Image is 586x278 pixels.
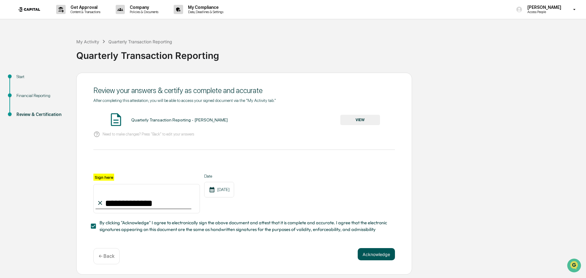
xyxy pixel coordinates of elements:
div: 🗄️ [44,78,49,82]
a: 🖐️Preclearance [4,74,42,85]
label: Date [204,174,234,179]
p: Access People [523,10,564,14]
iframe: Open customer support [566,258,583,274]
button: Start new chat [104,49,111,56]
div: Quarterly Transaction Reporting [108,39,172,44]
span: Preclearance [12,77,39,83]
a: Powered byPylon [43,103,74,108]
p: Data, Deadlines & Settings [183,10,226,14]
span: After completing this attestation, you will be able to access your signed document via the "My Ac... [93,98,276,103]
p: Content & Transactions [66,10,103,14]
div: Start new chat [21,47,100,53]
div: Financial Reporting [16,92,67,99]
p: Need to make changes? Press "Back" to edit your answers [103,132,194,136]
p: Get Approval [66,5,103,10]
label: Sign here [93,174,114,181]
div: 🖐️ [6,78,11,82]
p: [PERSON_NAME] [523,5,564,10]
div: Quarterly Transaction Reporting [76,45,583,61]
p: How can we help? [6,13,111,23]
img: logo [15,3,44,16]
p: My Compliance [183,5,226,10]
div: We're available if you need us! [21,53,77,58]
div: 🔎 [6,89,11,94]
span: Pylon [61,103,74,108]
div: Review your answers & certify as complete and accurate [93,86,395,95]
button: Acknowledge [358,248,395,260]
div: [DATE] [204,182,234,197]
a: 🗄️Attestations [42,74,78,85]
p: Company [125,5,161,10]
p: ← Back [99,253,114,259]
img: Document Icon [108,112,124,127]
span: By clicking "Acknowledge" I agree to electronically sign the above document and attest that it is... [99,219,390,233]
img: 1746055101610-c473b297-6a78-478c-a979-82029cc54cd1 [6,47,17,58]
div: Quarterly Transaction Reporting - [PERSON_NAME] [131,117,228,122]
button: VIEW [340,115,380,125]
a: 🔎Data Lookup [4,86,41,97]
span: Data Lookup [12,88,38,95]
p: Policies & Documents [125,10,161,14]
div: My Activity [76,39,99,44]
div: Review & Certification [16,111,67,118]
div: Start [16,74,67,80]
span: Attestations [50,77,76,83]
